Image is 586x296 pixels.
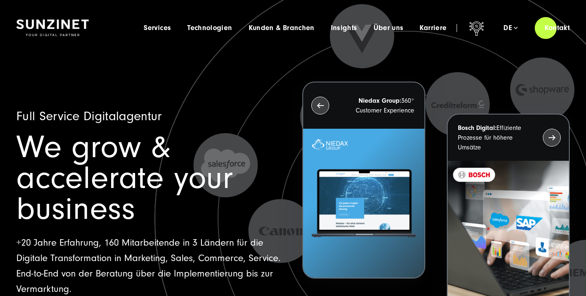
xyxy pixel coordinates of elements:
[420,24,446,32] a: Karriere
[249,24,315,32] a: Kunden & Branchen
[458,124,496,132] strong: Bosch Digital:
[374,24,404,32] a: Über uns
[302,82,425,279] button: Niedax Group:360° Customer Experience Letztes Projekt von Niedax. Ein Laptop auf dem die Niedax W...
[187,24,232,32] a: Technologien
[535,16,579,39] a: Kontakt
[16,109,162,123] span: Full Service Digitalagentur
[16,19,89,37] img: SUNZINET Full Service Digital Agentur
[503,24,518,32] div: de
[16,132,284,225] h1: We grow & accelerate your business
[458,123,528,152] p: Effiziente Prozesse für höhere Umsätze
[359,97,401,104] strong: Niedax Group:
[303,129,424,278] img: Letztes Projekt von Niedax. Ein Laptop auf dem die Niedax Website geöffnet ist, auf blauem Hinter...
[331,24,357,32] a: Insights
[144,24,171,32] a: Services
[344,96,414,115] p: 360° Customer Experience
